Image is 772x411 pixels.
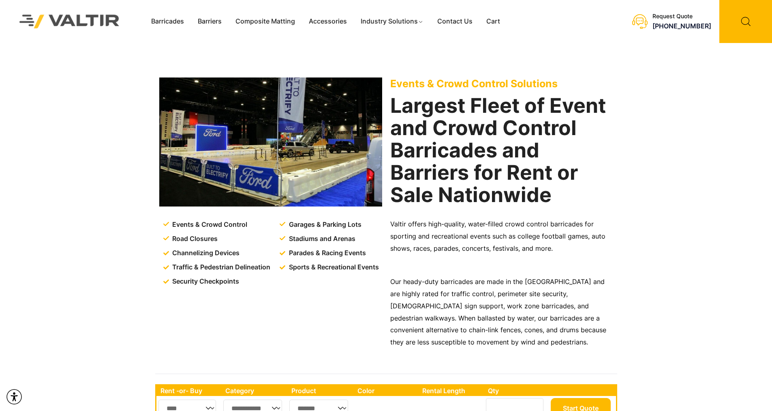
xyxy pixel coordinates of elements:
span: Channelizing Devices [170,247,240,259]
a: Cart [479,15,507,28]
th: Qty [484,385,548,396]
a: Composite Matting [229,15,302,28]
span: Events & Crowd Control [170,219,247,231]
p: Valtir offers high-quality, water-filled crowd control barricades for sporting and recreational e... [390,218,613,255]
h2: Largest Fleet of Event and Crowd Control Barricades and Barriers for Rent or Sale Nationwide [390,95,613,206]
th: Category [221,385,288,396]
span: Garages & Parking Lots [287,219,361,231]
th: Product [287,385,353,396]
th: Rent -or- Buy [156,385,221,396]
p: Events & Crowd Control Solutions [390,77,613,90]
a: Contact Us [430,15,479,28]
a: Accessories [302,15,354,28]
div: Request Quote [652,13,711,20]
span: Sports & Recreational Events [287,261,379,273]
th: Rental Length [418,385,484,396]
th: Color [353,385,419,396]
img: Valtir Rentals [9,4,130,39]
a: Barriers [191,15,229,28]
span: Parades & Racing Events [287,247,366,259]
span: Stadiums and Arenas [287,233,355,245]
a: [PHONE_NUMBER] [652,22,711,30]
span: Road Closures [170,233,218,245]
span: Traffic & Pedestrian Delineation [170,261,270,273]
a: Industry Solutions [354,15,430,28]
a: Barricades [144,15,191,28]
span: Security Checkpoints [170,275,239,288]
p: Our heady-duty barricades are made in the [GEOGRAPHIC_DATA] and are highly rated for traffic cont... [390,276,613,349]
